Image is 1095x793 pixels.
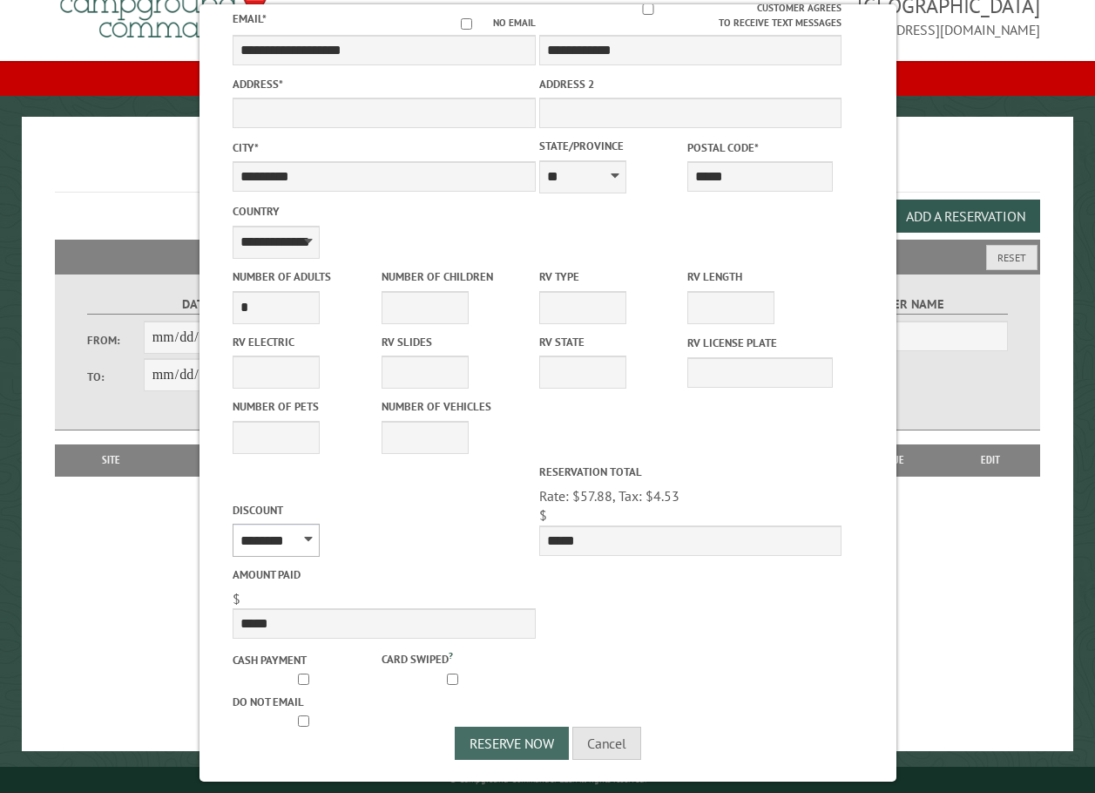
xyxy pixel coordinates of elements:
[538,268,684,285] label: RV Type
[449,774,646,785] small: © Campground Commander LLC. All rights reserved.
[538,3,757,15] input: Customer agrees to receive text messages
[439,16,535,30] label: No email
[538,334,684,350] label: RV State
[687,139,833,156] label: Postal Code
[538,76,842,92] label: Address 2
[381,398,526,415] label: Number of Vehicles
[381,334,526,350] label: RV Slides
[572,727,641,760] button: Cancel
[232,268,377,285] label: Number of Adults
[538,138,684,154] label: State/Province
[439,18,492,30] input: No email
[381,268,526,285] label: Number of Children
[232,203,535,220] label: Country
[232,139,535,156] label: City
[942,444,1041,476] th: Edit
[455,727,569,760] button: Reserve Now
[159,444,285,476] th: Dates
[55,240,1040,273] h2: Filters
[986,245,1038,270] button: Reset
[232,502,535,518] label: Discount
[381,648,526,668] label: Card swiped
[232,398,377,415] label: Number of Pets
[87,369,144,385] label: To:
[687,335,833,351] label: RV License Plate
[232,652,377,668] label: Cash payment
[64,444,159,476] th: Site
[232,11,266,26] label: Email
[538,487,679,505] span: Rate: $57.88, Tax: $4.53
[87,332,144,349] label: From:
[687,268,833,285] label: RV Length
[232,76,535,92] label: Address
[891,200,1040,233] button: Add a Reservation
[232,334,377,350] label: RV Electric
[232,590,240,607] span: $
[55,145,1040,193] h1: Reservations
[538,1,842,30] label: Customer agrees to receive text messages
[448,649,452,661] a: ?
[87,295,313,315] label: Dates
[232,694,377,710] label: Do not email
[538,506,546,524] span: $
[232,566,535,583] label: Amount paid
[538,464,842,480] label: Reservation Total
